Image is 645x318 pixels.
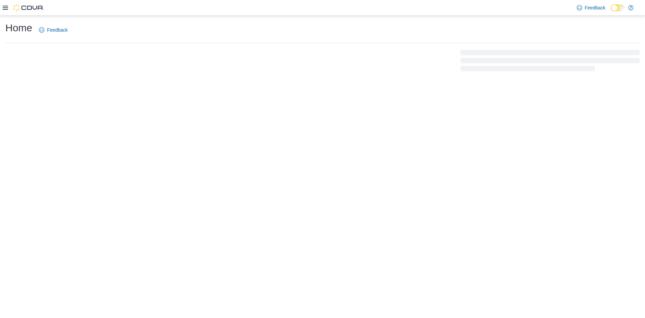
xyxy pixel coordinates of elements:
[611,4,625,11] input: Dark Mode
[574,1,608,14] a: Feedback
[36,23,70,37] a: Feedback
[47,27,68,33] span: Feedback
[461,51,640,73] span: Loading
[13,4,44,11] img: Cova
[5,21,32,35] h1: Home
[585,4,605,11] span: Feedback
